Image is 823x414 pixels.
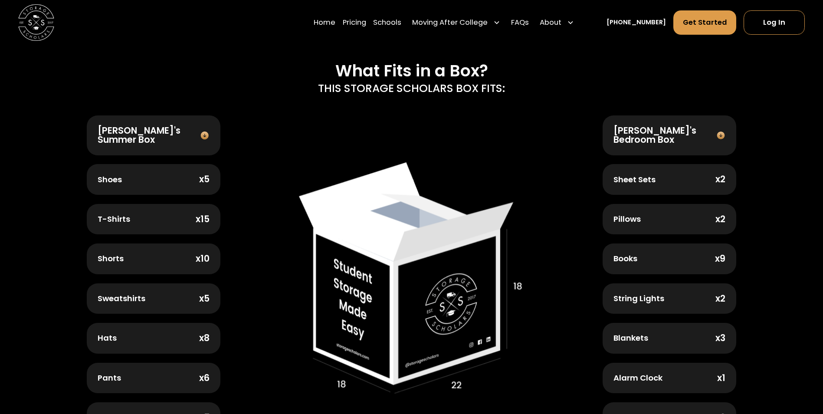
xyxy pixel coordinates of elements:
div: Moving After College [409,10,504,35]
div: Hats [98,334,117,342]
div: Pants [98,374,121,382]
a: [PHONE_NUMBER] [607,18,666,27]
div: x15 [196,215,210,224]
a: Get Started [673,10,737,35]
div: Moving After College [412,17,488,28]
div: x2 [715,175,725,184]
h2: What Fits in a Box? [335,61,488,81]
div: Alarm Clock [613,374,662,382]
img: Storage Scholars main logo [18,4,54,40]
div: T-Shirts [98,215,130,223]
div: [PERSON_NAME]'s Summer Box [98,126,200,145]
a: Schools [373,10,401,35]
div: x10 [196,254,210,263]
div: Blankets [613,334,648,342]
div: x3 [715,334,725,343]
a: FAQs [511,10,529,35]
a: Pricing [343,10,366,35]
div: Books [613,255,637,263]
div: About [536,10,578,35]
div: x2 [715,215,725,224]
div: String Lights [613,295,664,302]
a: Log In [744,10,805,35]
div: x1 [717,374,725,383]
div: Pillows [613,215,641,223]
p: THIS STORAGE SCHOLARS BOX FITS: [318,80,505,96]
div: Shoes [98,176,122,184]
div: About [540,17,561,28]
a: Home [314,10,335,35]
div: Sweatshirts [98,295,145,302]
div: x2 [715,294,725,303]
div: Sheet Sets [613,176,656,184]
div: x5 [199,175,210,184]
div: Shorts [98,255,124,263]
div: x9 [715,254,725,263]
div: x6 [199,374,210,383]
div: x8 [199,334,210,343]
div: [PERSON_NAME]'s Bedroom Box [613,126,716,145]
div: x5 [199,294,210,303]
